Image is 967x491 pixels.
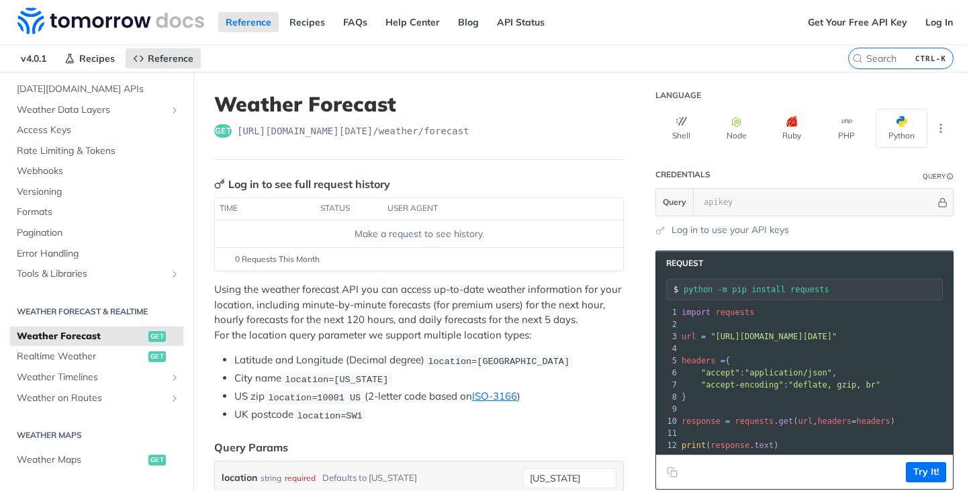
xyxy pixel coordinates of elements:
span: get [779,416,794,426]
button: Show subpages for Weather Timelines [169,372,180,383]
a: Blog [451,12,486,32]
svg: Key [214,179,225,189]
span: Realtime Weather [17,350,145,363]
span: "accept-encoding" [701,380,784,390]
a: ISO-3166 [472,390,517,402]
li: US zip (2-letter code based on ) [234,389,624,404]
a: Help Center [378,12,447,32]
span: Tools & Libraries [17,267,166,281]
span: print [682,441,706,450]
span: headers [817,416,851,426]
span: { [682,356,730,365]
span: Formats [17,206,180,219]
a: Realtime Weatherget [10,347,183,367]
span: = [701,332,706,341]
span: Weather Data Layers [17,103,166,117]
a: Pagination [10,223,183,243]
a: Reference [126,48,201,69]
div: Log in to see full request history [214,176,390,192]
a: Error Handling [10,244,183,264]
span: get [148,455,166,465]
div: 6 [656,367,679,379]
kbd: CTRL-K [912,52,950,65]
div: Defaults to [US_STATE] [322,468,417,488]
span: location=SW1 [297,410,362,420]
div: Make a request to see history. [220,227,618,241]
button: Ruby [766,109,817,148]
span: get [148,331,166,342]
h2: Weather Forecast & realtime [10,306,183,318]
div: 2 [656,318,679,330]
th: status [316,198,383,220]
span: url [798,416,813,426]
span: Webhooks [17,165,180,178]
button: More Languages [931,118,951,138]
span: Pagination [17,226,180,240]
a: Get Your Free API Key [800,12,915,32]
span: 0 Requests This Month [235,253,320,265]
span: Weather Timelines [17,371,166,384]
span: Reference [148,52,193,64]
a: Webhooks [10,161,183,181]
button: Python [876,109,927,148]
span: Weather on Routes [17,392,166,405]
span: requests [735,416,774,426]
a: Rate Limiting & Tokens [10,141,183,161]
div: 5 [656,355,679,367]
a: Weather TimelinesShow subpages for Weather Timelines [10,367,183,388]
span: = [725,416,730,426]
span: = [851,416,856,426]
th: user agent [383,198,596,220]
span: "accept" [701,368,740,377]
button: Hide [935,195,950,209]
div: QueryInformation [923,171,954,181]
span: : , [682,368,837,377]
span: v4.0.1 [13,48,54,69]
div: 7 [656,379,679,391]
button: Show subpages for Weather on Routes [169,393,180,404]
a: Weather on RoutesShow subpages for Weather on Routes [10,388,183,408]
i: Information [947,173,954,180]
span: response [682,416,721,426]
span: get [148,351,166,362]
span: response [710,441,749,450]
span: . ( , ) [682,416,895,426]
img: Tomorrow.io Weather API Docs [17,7,204,34]
label: location [222,468,257,488]
span: } [682,392,686,402]
div: Query [923,171,946,181]
span: headers [856,416,890,426]
svg: Search [852,53,863,64]
button: Query [656,189,694,216]
svg: More ellipsis [935,122,947,134]
a: Access Keys [10,120,183,140]
button: Show subpages for Weather Data Layers [169,105,180,116]
div: 9 [656,403,679,415]
a: Reference [218,12,279,32]
a: [DATE][DOMAIN_NAME] APIs [10,79,183,99]
a: Recipes [57,48,122,69]
div: 1 [656,306,679,318]
span: headers [682,356,716,365]
a: FAQs [336,12,375,32]
a: Recipes [282,12,332,32]
a: Weather Forecastget [10,326,183,347]
a: Versioning [10,182,183,202]
li: City name [234,371,624,386]
input: apikey [697,189,935,216]
a: Weather Mapsget [10,450,183,470]
span: Weather Maps [17,453,145,467]
div: 11 [656,427,679,439]
span: = [721,356,725,365]
span: "[URL][DOMAIN_NAME][DATE]" [710,332,837,341]
div: 3 [656,330,679,343]
span: Rate Limiting & Tokens [17,144,180,158]
input: Request instructions [684,285,942,294]
div: string [261,468,281,488]
li: UK postcode [234,407,624,422]
a: Weather Data LayersShow subpages for Weather Data Layers [10,100,183,120]
span: Recipes [79,52,115,64]
span: ( . ) [682,441,779,450]
button: Show subpages for Tools & Libraries [169,269,180,279]
a: Log In [918,12,960,32]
